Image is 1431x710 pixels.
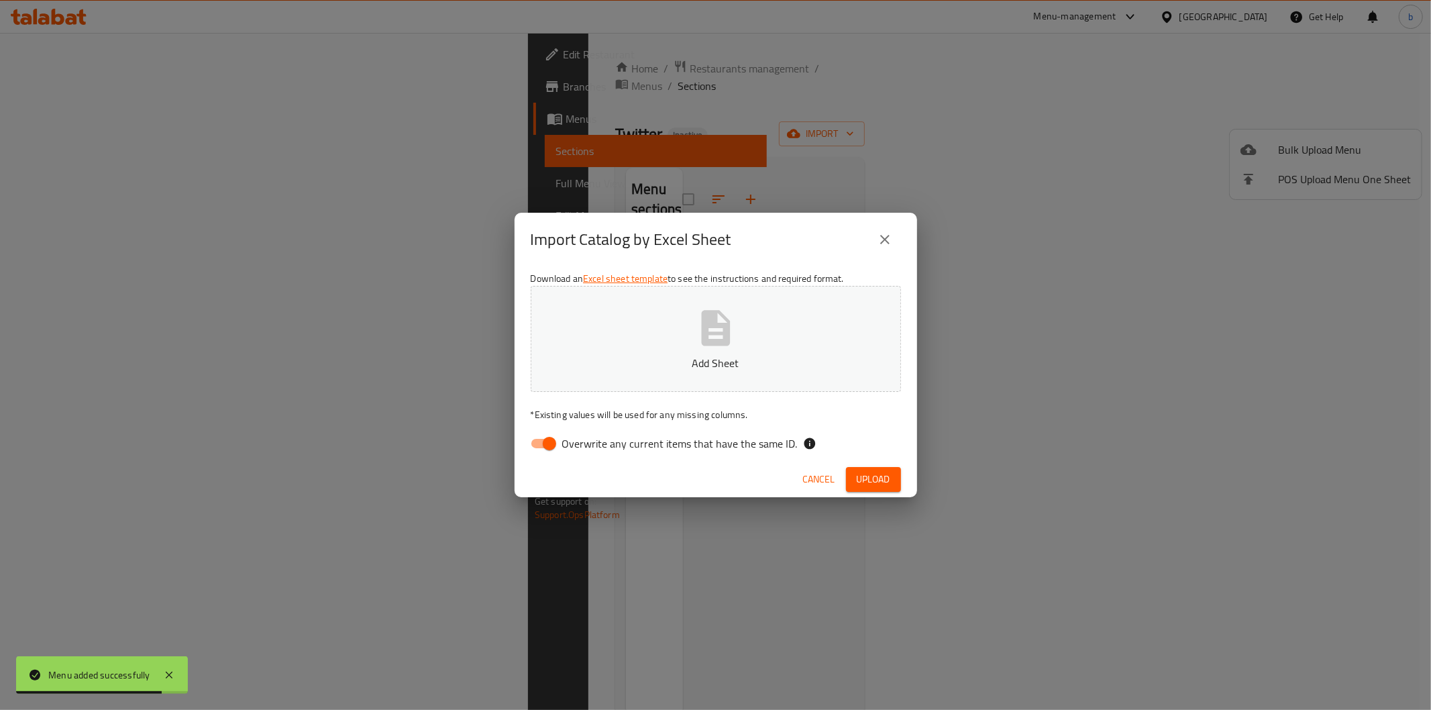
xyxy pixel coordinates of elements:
[857,471,890,488] span: Upload
[531,229,731,250] h2: Import Catalog by Excel Sheet
[846,467,901,492] button: Upload
[48,668,150,682] div: Menu added successfully
[803,471,835,488] span: Cancel
[803,437,816,450] svg: If the overwrite option isn't selected, then the items that match an existing ID will be ignored ...
[798,467,841,492] button: Cancel
[869,223,901,256] button: close
[515,266,917,461] div: Download an to see the instructions and required format.
[583,270,668,287] a: Excel sheet template
[531,408,901,421] p: Existing values will be used for any missing columns.
[531,286,901,392] button: Add Sheet
[551,355,880,371] p: Add Sheet
[562,436,798,452] span: Overwrite any current items that have the same ID.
